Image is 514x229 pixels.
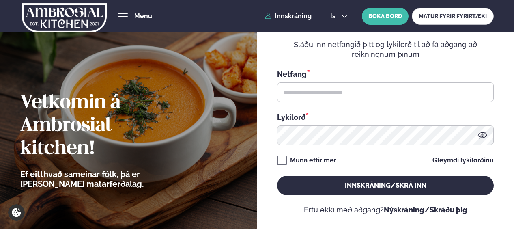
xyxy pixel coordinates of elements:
button: Innskráning/Skrá inn [277,176,494,195]
a: Nýskráning/Skráðu þig [384,205,467,214]
button: is [324,13,354,19]
h2: Velkomin á Ambrosial kitchen! [20,92,189,160]
img: logo [22,1,107,35]
a: Cookie settings [8,204,25,221]
p: Sláðu inn netfangið þitt og lykilorð til að fá aðgang að reikningnum þínum [277,40,494,59]
a: Gleymdi lykilorðinu [432,157,494,164]
p: Ertu ekki með aðgang? [277,205,494,215]
p: Ef eitthvað sameinar fólk, þá er [PERSON_NAME] matarferðalag. [20,169,189,189]
div: Netfang [277,69,494,79]
a: Innskráning [265,13,312,20]
div: Lykilorð [277,112,494,122]
a: MATUR FYRIR FYRIRTÆKI [412,8,494,25]
button: hamburger [118,11,128,21]
span: is [330,13,338,19]
button: BÓKA BORÐ [362,8,409,25]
